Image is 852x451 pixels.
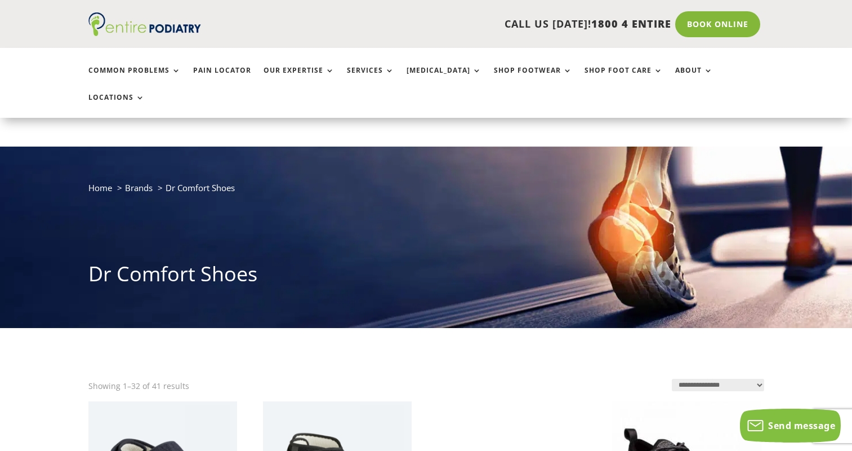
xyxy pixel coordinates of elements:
[675,11,760,37] a: Book Online
[88,12,201,36] img: logo (1)
[264,67,334,91] a: Our Expertise
[740,409,841,443] button: Send message
[166,182,235,193] span: Dr Comfort Shoes
[585,67,663,91] a: Shop Foot Care
[244,17,671,32] p: CALL US [DATE]!
[407,67,481,91] a: [MEDICAL_DATA]
[193,67,251,91] a: Pain Locator
[675,67,713,91] a: About
[672,379,764,391] select: Shop order
[125,182,153,193] a: Brands
[88,180,764,204] nav: breadcrumb
[88,379,189,393] p: Showing 1–32 of 41 results
[88,260,764,294] h1: Dr Comfort Shoes
[88,67,181,91] a: Common Problems
[88,182,112,193] a: Home
[88,27,201,38] a: Entire Podiatry
[494,67,572,91] a: Shop Footwear
[88,94,145,118] a: Locations
[591,17,671,30] span: 1800 4 ENTIRE
[768,419,835,432] span: Send message
[347,67,394,91] a: Services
